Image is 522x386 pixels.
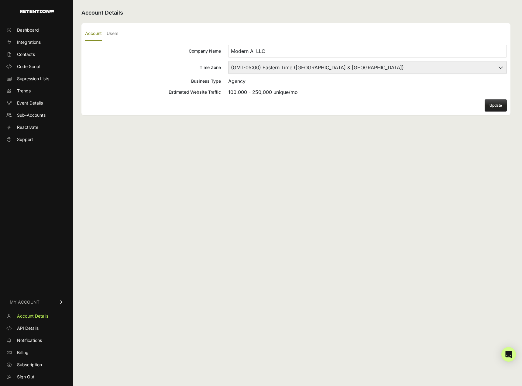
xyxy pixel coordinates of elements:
span: Dashboard [17,27,39,33]
a: Event Details [4,98,69,108]
a: Trends [4,86,69,96]
a: Sign Out [4,372,69,382]
div: Estimated Website Traffic [85,89,221,95]
span: Billing [17,350,29,356]
a: Sub-Accounts [4,110,69,120]
span: Reactivate [17,124,38,130]
div: Open Intercom Messenger [501,347,516,362]
div: Agency [228,78,507,85]
div: Time Zone [85,64,221,71]
img: Retention.com [20,10,54,13]
span: Sub-Accounts [17,112,46,118]
span: Event Details [17,100,43,106]
a: Support [4,135,69,144]
a: Notifications [4,336,69,345]
a: Code Script [4,62,69,71]
label: Users [107,27,118,41]
a: Supression Lists [4,74,69,84]
div: Company Name [85,48,221,54]
div: Business Type [85,78,221,84]
label: Account [85,27,102,41]
div: 100,000 - 250,000 unique/mo [228,88,507,96]
a: Dashboard [4,25,69,35]
span: Trends [17,88,31,94]
input: Company Name [228,45,507,57]
a: Billing [4,348,69,357]
a: Subscription [4,360,69,370]
a: MY ACCOUNT [4,293,69,311]
span: MY ACCOUNT [10,299,39,305]
span: Account Details [17,313,48,319]
span: Integrations [17,39,41,45]
select: Time Zone [228,61,507,74]
a: Account Details [4,311,69,321]
a: API Details [4,323,69,333]
button: Update [485,99,507,112]
span: Code Script [17,64,41,70]
a: Integrations [4,37,69,47]
span: Subscription [17,362,42,368]
span: Contacts [17,51,35,57]
span: Sign Out [17,374,34,380]
span: Notifications [17,337,42,343]
h2: Account Details [81,9,510,17]
span: Supression Lists [17,76,49,82]
span: Support [17,136,33,143]
span: API Details [17,325,39,331]
a: Contacts [4,50,69,59]
a: Reactivate [4,122,69,132]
